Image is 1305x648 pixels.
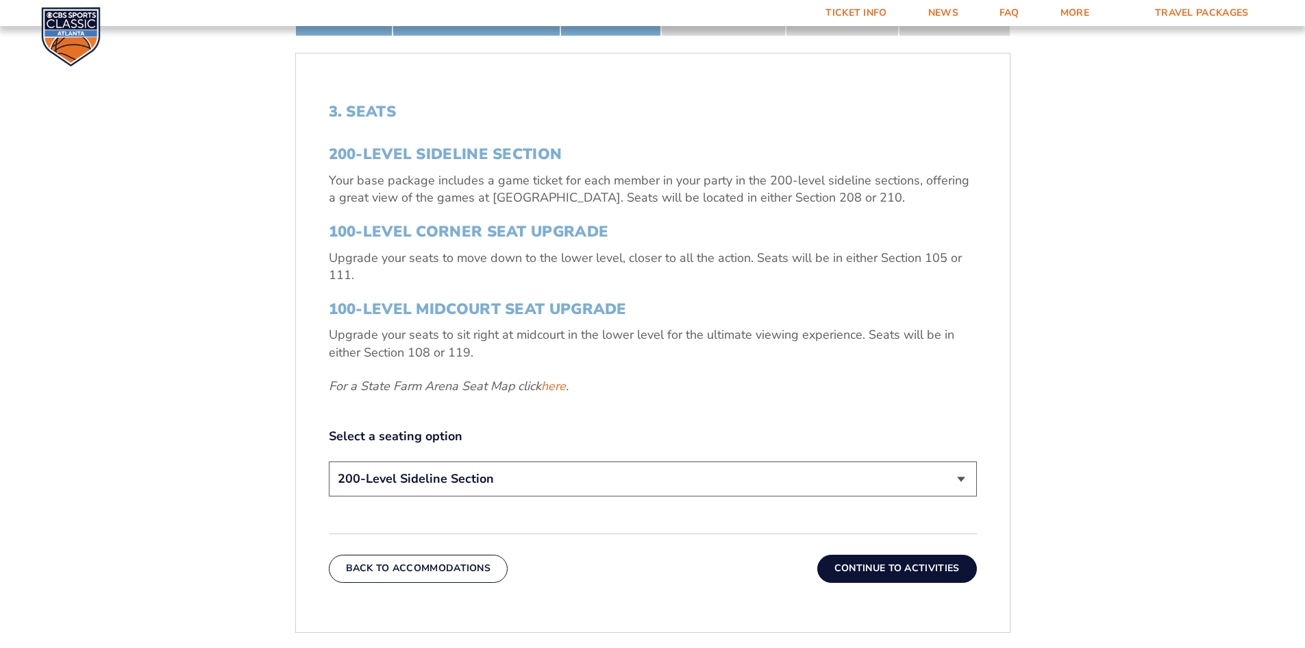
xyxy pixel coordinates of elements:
h3: 100-Level Corner Seat Upgrade [329,223,977,241]
img: CBS Sports Classic [41,7,101,67]
button: Continue To Activities [817,555,977,582]
h3: 100-Level Midcourt Seat Upgrade [329,300,977,318]
a: here [541,378,566,395]
p: Upgrade your seats to move down to the lower level, closer to all the action. Seats will be in ei... [329,250,977,284]
p: Your base package includes a game ticket for each member in your party in the 200-level sideline ... [329,172,977,206]
button: Back To Accommodations [329,555,508,582]
h3: 200-Level Sideline Section [329,145,977,163]
label: Select a seating option [329,428,977,445]
h2: 3. Seats [329,103,977,121]
em: For a State Farm Arena Seat Map click . [329,378,569,394]
p: Upgrade your seats to sit right at midcourt in the lower level for the ultimate viewing experienc... [329,326,977,361]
